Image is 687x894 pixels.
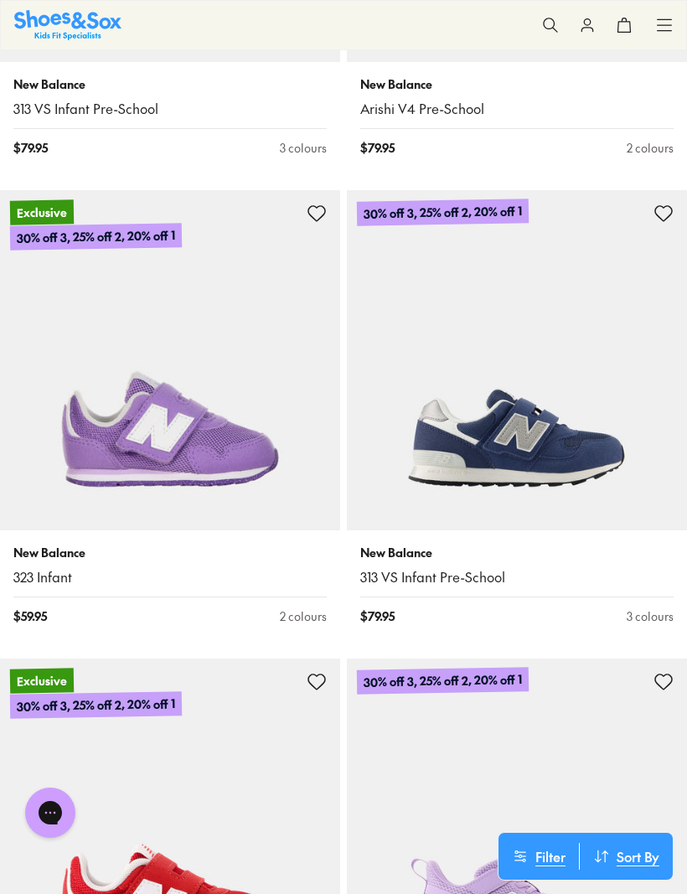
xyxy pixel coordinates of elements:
[13,544,327,561] p: New Balance
[627,607,674,625] div: 3 colours
[360,544,674,561] p: New Balance
[10,668,74,693] p: Exclusive
[10,223,182,251] p: 30% off 3, 25% off 2, 20% off 1
[347,190,687,530] a: 30% off 3, 25% off 2, 20% off 1
[357,667,529,695] p: 30% off 3, 25% off 2, 20% off 1
[280,607,327,625] div: 2 colours
[17,782,84,844] iframe: Gorgias live chat messenger
[13,568,327,587] a: 323 Infant
[13,100,327,118] a: 313 VS Infant Pre-School
[10,199,74,225] p: Exclusive
[360,568,674,587] a: 313 VS Infant Pre-School
[13,139,48,157] span: $ 79.95
[498,843,579,870] button: Filter
[13,607,47,625] span: $ 59.95
[10,691,182,719] p: 30% off 3, 25% off 2, 20% off 1
[580,843,673,870] button: Sort By
[360,100,674,118] a: Arishi V4 Pre-School
[280,139,327,157] div: 3 colours
[617,846,659,866] span: Sort By
[360,607,395,625] span: $ 79.95
[14,10,121,39] a: Shoes & Sox
[14,10,121,39] img: SNS_Logo_Responsive.svg
[360,75,674,93] p: New Balance
[627,139,674,157] div: 2 colours
[360,139,395,157] span: $ 79.95
[13,75,327,93] p: New Balance
[357,199,529,226] p: 30% off 3, 25% off 2, 20% off 1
